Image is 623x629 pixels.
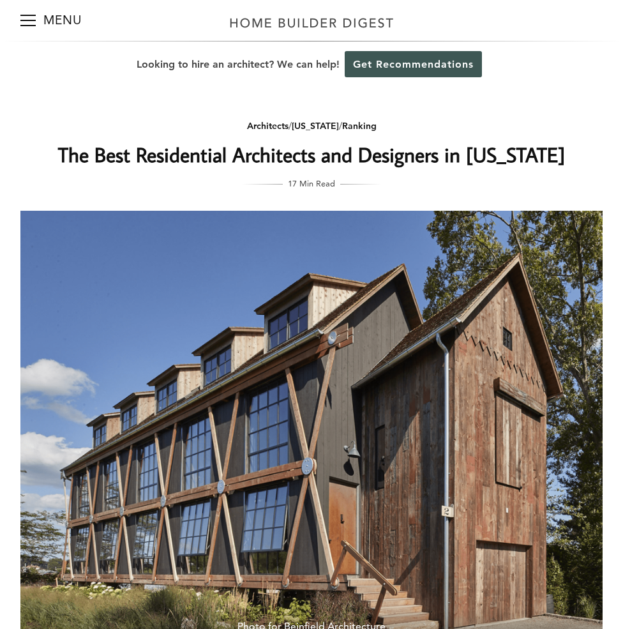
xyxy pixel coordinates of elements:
[292,120,339,132] a: [US_STATE]
[20,20,36,21] span: Menu
[57,118,566,134] div: / /
[224,10,400,35] img: Home Builder Digest
[288,176,335,190] span: 17 Min Read
[247,120,289,132] a: Architects
[342,120,377,132] a: Ranking
[345,51,482,77] a: Get Recommendations
[57,139,566,170] h1: The Best Residential Architects and Designers in [US_STATE]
